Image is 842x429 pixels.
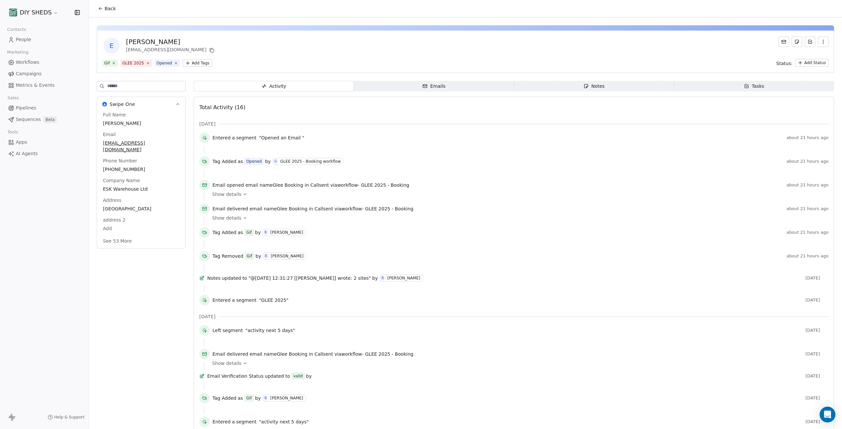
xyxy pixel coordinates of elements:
span: Glee Booking in Call [277,206,323,211]
a: AI Agents [5,148,83,159]
span: Workflows [16,59,39,66]
span: about 21 hours ago [786,206,829,211]
div: Gif [104,60,110,66]
span: Full Name [102,111,127,118]
span: email name sent via workflow - [212,182,409,188]
span: AI Agents [16,150,38,157]
span: about 21 hours ago [786,159,829,164]
span: address 2 [102,217,127,223]
div: Gif [246,229,252,235]
a: People [5,34,83,45]
a: Pipelines [5,103,83,113]
img: Swipe One [102,102,107,107]
span: about 21 hours ago [786,182,829,188]
span: [DATE] [199,121,215,127]
span: [DATE] [199,313,215,320]
a: Apps [5,137,83,148]
button: Add Tags [183,60,212,67]
a: Workflows [5,57,83,68]
span: DIY SHEDS [20,8,52,17]
span: Email [102,131,117,138]
div: [EMAIL_ADDRESS][DOMAIN_NAME] [126,46,216,54]
span: by [265,158,271,165]
span: Total Activity (16) [199,104,245,110]
span: about 21 hours ago [786,135,829,140]
div: GLEE 2025 - Booking workflow [280,159,341,164]
span: Entered a segment [212,134,257,141]
div: G [274,159,277,164]
span: by [255,395,261,401]
div: Notes [583,83,605,90]
a: SequencesBeta [5,114,83,125]
div: Gif [247,253,252,259]
a: Show details [212,215,824,221]
button: Swipe OneSwipe One [97,97,186,111]
span: Company Name [102,177,141,184]
div: B [382,275,384,281]
div: B [264,395,267,401]
span: as [238,395,243,401]
div: Emails [422,83,445,90]
span: Glee Booking in Call [277,351,323,357]
div: Open Intercom Messenger [820,407,835,422]
span: Tag Added [212,229,236,236]
span: GLEE 2025 - Booking [361,182,409,188]
div: Tasks [744,83,764,90]
span: Tag Added [212,158,236,165]
span: [DATE] [805,298,829,303]
span: GLEE 2025 - Booking [365,206,413,211]
span: People [16,36,31,43]
span: "activity next 5 days" [245,327,295,334]
span: Beta [43,116,57,123]
span: Show details [212,360,241,367]
div: B [264,230,267,235]
span: Back [105,5,116,12]
span: GLEE 2025 - Booking [365,351,413,357]
span: Status: [776,60,792,67]
span: by [256,253,261,259]
span: Email delivered [212,206,248,211]
span: about 21 hours ago [786,253,829,259]
span: [DATE] [805,351,829,357]
img: shedsdiy.jpg [9,9,17,16]
span: Add [103,225,180,232]
span: Metrics & Events [16,82,55,89]
span: E [104,38,119,54]
span: [DATE] [805,275,829,281]
span: Email opened [212,182,244,188]
span: [EMAIL_ADDRESS][DOMAIN_NAME] [103,140,180,153]
span: Marketing [4,47,31,57]
span: updated to [265,373,290,379]
span: Show details [212,191,241,198]
span: "GLEE 2025" [259,297,288,303]
a: Campaigns [5,68,83,79]
span: Pipelines [16,105,36,111]
span: as [238,158,243,165]
span: "Opened an Email " [259,134,304,141]
div: valid [293,373,303,379]
span: Tag Removed [212,253,243,259]
span: [PHONE_NUMBER] [103,166,180,173]
div: [PERSON_NAME] [270,396,303,400]
span: by [306,373,312,379]
div: [PERSON_NAME] [126,37,216,46]
span: about 21 hours ago [786,230,829,235]
span: Address [102,197,123,203]
span: [DATE] [805,419,829,424]
div: [PERSON_NAME] [270,230,303,235]
span: [DATE] [805,373,829,379]
span: Campaigns [16,70,41,77]
button: Add Status [795,59,829,67]
span: [DATE] [805,395,829,401]
button: DIY SHEDS [8,7,60,18]
span: email name sent via workflow - [212,351,413,357]
span: Tag Added [212,395,236,401]
span: as [238,229,243,236]
div: Swipe OneSwipe One [97,111,186,248]
span: by [255,229,261,236]
span: Contacts [4,25,29,35]
span: Help & Support [54,415,85,420]
span: updated to [222,275,247,281]
a: Show details [212,360,824,367]
div: GLEE 2025 [122,60,144,66]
